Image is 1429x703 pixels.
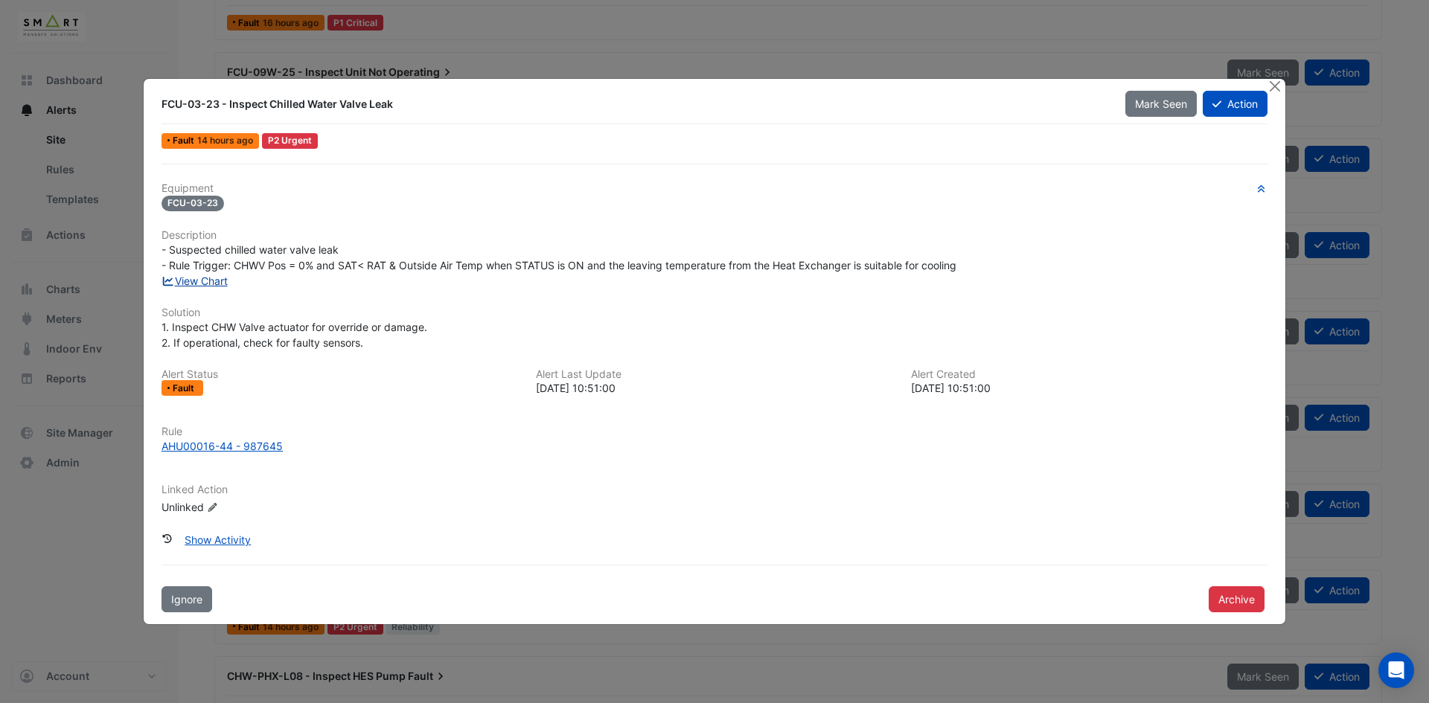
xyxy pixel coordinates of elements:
button: Mark Seen [1125,91,1197,117]
span: 1. Inspect CHW Valve actuator for override or damage. 2. If operational, check for faulty sensors. [162,321,427,349]
span: FCU-03-23 [162,196,224,211]
h6: Rule [162,426,1267,438]
fa-icon: Edit Linked Action [207,502,218,513]
div: AHU00016-44 - 987645 [162,438,283,454]
span: - Suspected chilled water valve leak - Rule Trigger: CHWV Pos = 0% and SAT< RAT & Outside Air Tem... [162,243,956,272]
div: FCU-03-23 - Inspect Chilled Water Valve Leak [162,97,1107,112]
span: Tue 19-Aug-2025 17:51 PST [197,135,253,146]
span: Mark Seen [1135,97,1187,110]
a: View Chart [162,275,228,287]
span: Ignore [171,593,202,606]
h6: Alert Status [162,368,518,381]
span: Fault [173,136,197,145]
h6: Alert Created [911,368,1267,381]
a: AHU00016-44 - 987645 [162,438,1267,454]
div: [DATE] 10:51:00 [536,380,892,396]
h6: Linked Action [162,484,1267,496]
div: P2 Urgent [262,133,318,149]
button: Ignore [162,586,212,612]
h6: Solution [162,306,1267,319]
div: Unlinked [162,499,340,515]
h6: Equipment [162,182,1267,195]
div: Open Intercom Messenger [1378,652,1414,688]
span: Fault [173,384,197,393]
button: Action [1203,91,1267,117]
h6: Alert Last Update [536,368,892,381]
button: Show Activity [175,527,260,553]
h6: Description [162,229,1267,242]
button: Archive [1209,586,1265,612]
button: Close [1267,79,1282,94]
div: [DATE] 10:51:00 [911,380,1267,396]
